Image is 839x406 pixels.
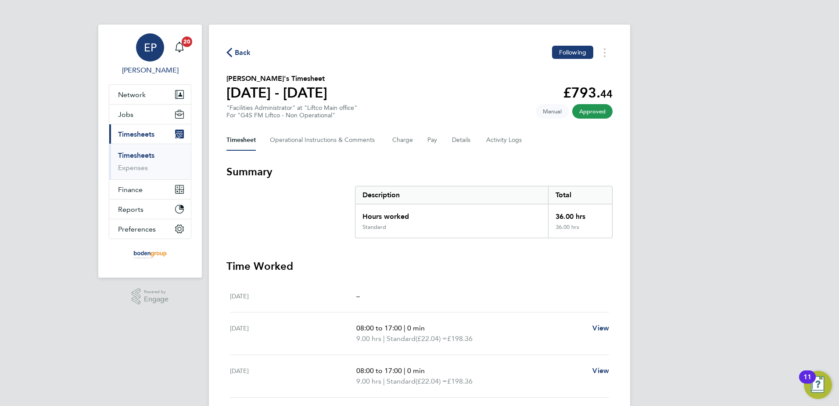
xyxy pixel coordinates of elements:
span: 0 min [407,324,425,332]
button: Network [109,85,191,104]
button: Back [226,47,251,58]
button: Jobs [109,105,191,124]
div: 11 [803,377,811,388]
span: Following [559,48,586,56]
img: boden-group-logo-retina.png [131,248,170,262]
h1: [DATE] - [DATE] [226,84,327,101]
span: 0 min [407,366,425,375]
div: For "G4S FM Liftco - Non Operational" [226,112,357,119]
button: Timesheets [109,124,191,144]
div: Timesheets [109,144,191,179]
div: Standard [362,224,386,231]
button: Open Resource Center, 11 new notifications [804,371,832,399]
span: Network [118,91,146,99]
span: (£22.04) = [416,334,447,343]
span: 9.00 hrs [356,377,381,385]
span: This timesheet has been approved. [572,104,613,119]
span: £198.36 [447,334,473,343]
span: | [404,366,405,375]
span: Preferences [118,225,156,233]
button: Finance [109,180,191,199]
span: 9.00 hrs [356,334,381,343]
span: Powered by [144,288,169,296]
span: Standard [387,333,416,344]
button: Operational Instructions & Comments [270,130,378,151]
a: Expenses [118,163,148,172]
span: | [383,377,385,385]
span: | [383,334,385,343]
a: Go to home page [109,248,191,262]
div: 36.00 hrs [548,224,612,238]
nav: Main navigation [98,25,202,278]
div: [DATE] [230,366,356,387]
div: Hours worked [355,204,548,224]
span: Back [235,47,251,58]
span: Reports [118,205,143,214]
div: Description [355,186,548,204]
app-decimal: £793. [563,84,613,101]
span: Eleanor Porter [109,65,191,76]
a: Powered byEngage [132,288,169,305]
div: [DATE] [230,323,356,344]
span: Timesheets [118,130,154,138]
button: Reports [109,199,191,219]
span: Jobs [118,110,133,119]
a: 20 [171,33,188,62]
span: 44 [600,87,613,100]
a: EP[PERSON_NAME] [109,33,191,76]
div: [DATE] [230,291,356,301]
span: (£22.04) = [416,377,447,385]
button: Charge [392,130,413,151]
span: EP [144,42,157,53]
span: 08:00 to 17:00 [356,324,402,332]
div: 36.00 hrs [548,204,612,224]
button: Timesheets Menu [597,46,613,59]
span: – [356,292,360,300]
div: Total [548,186,612,204]
span: Finance [118,185,143,194]
span: View [592,366,609,375]
h2: [PERSON_NAME]'s Timesheet [226,73,327,84]
button: Details [452,130,472,151]
span: This timesheet was manually created. [536,104,569,119]
span: £198.36 [447,377,473,385]
span: | [404,324,405,332]
button: Pay [427,130,438,151]
h3: Summary [226,165,613,179]
button: Following [552,46,593,59]
span: View [592,324,609,332]
button: Preferences [109,219,191,239]
div: Summary [355,186,613,238]
button: Timesheet [226,130,256,151]
span: 20 [182,36,192,47]
span: 08:00 to 17:00 [356,366,402,375]
h3: Time Worked [226,259,613,273]
button: Activity Logs [486,130,523,151]
div: "Facilities Administrator" at "Liftco Main office" [226,104,357,119]
a: Timesheets [118,151,154,159]
a: View [592,323,609,333]
span: Engage [144,296,169,303]
a: View [592,366,609,376]
span: Standard [387,376,416,387]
